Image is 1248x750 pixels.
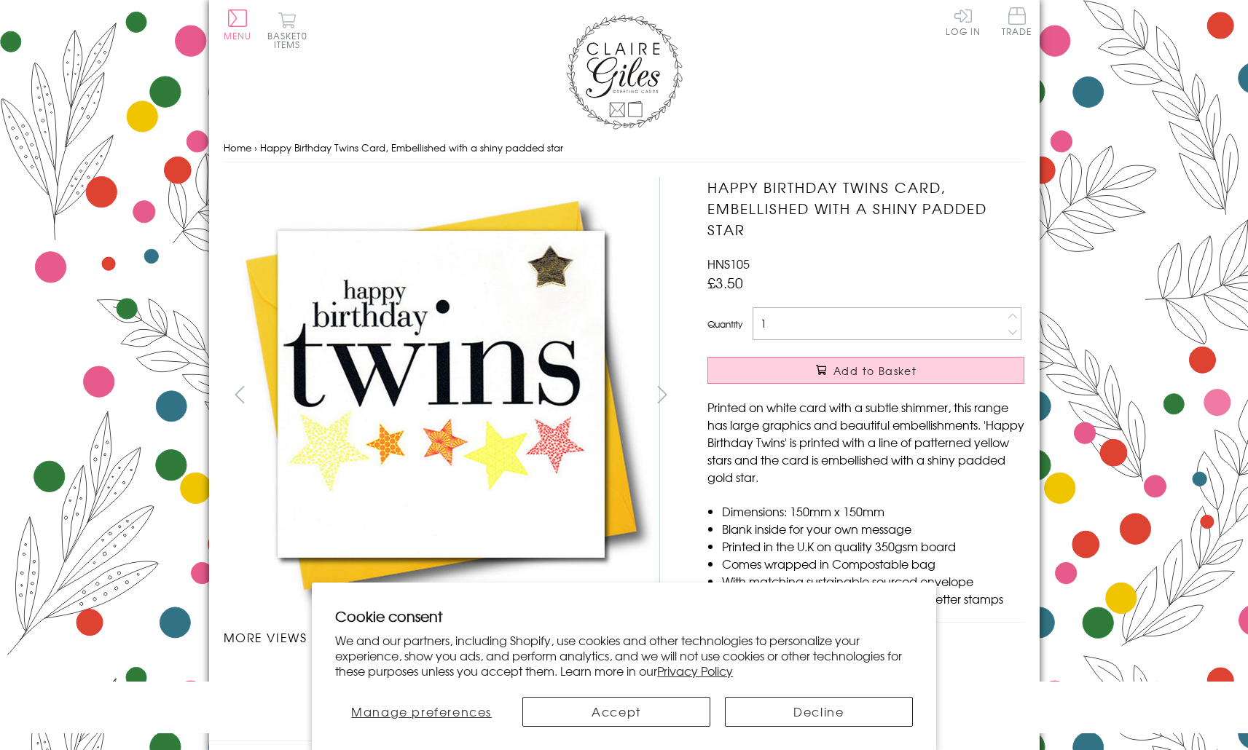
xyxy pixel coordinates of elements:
[1002,7,1032,36] span: Trade
[224,133,1025,163] nav: breadcrumbs
[224,29,252,42] span: Menu
[722,502,1024,520] li: Dimensions: 150mm x 150mm
[722,572,1024,590] li: With matching sustainable sourced envelope
[224,141,251,154] a: Home
[707,357,1024,384] button: Add to Basket
[335,633,913,678] p: We and our partners, including Shopify, use cookies and other technologies to personalize your ex...
[254,141,257,154] span: ›
[224,660,337,692] li: Carousel Page 1 (Current Slide)
[645,378,678,411] button: next
[722,555,1024,572] li: Comes wrapped in Compostable bag
[224,378,256,411] button: prev
[224,660,679,692] ul: Carousel Pagination
[725,697,913,727] button: Decline
[707,317,742,331] label: Quantity
[722,520,1024,537] li: Blank inside for your own message
[1002,7,1032,39] a: Trade
[722,537,1024,555] li: Printed in the U.K on quality 350gsm board
[678,177,1115,614] img: Happy Birthday Twins Card, Embellished with a shiny padded star
[274,29,307,51] span: 0 items
[707,255,750,272] span: HNS105
[833,363,917,378] span: Add to Basket
[335,606,913,626] h2: Cookie consent
[351,703,492,720] span: Manage preferences
[657,662,733,679] a: Privacy Policy
[223,177,660,613] img: Happy Birthday Twins Card, Embellished with a shiny padded star
[260,141,563,154] span: Happy Birthday Twins Card, Embellished with a shiny padded star
[224,9,252,40] button: Menu
[267,12,307,49] button: Basket0 items
[522,697,710,727] button: Accept
[946,7,981,36] a: Log In
[224,628,679,646] h3: More views
[566,15,683,130] img: Claire Giles Greetings Cards
[707,177,1024,240] h1: Happy Birthday Twins Card, Embellished with a shiny padded star
[707,398,1024,486] p: Printed on white card with a subtle shimmer, this range has large graphics and beautiful embellis...
[335,697,508,727] button: Manage preferences
[707,272,743,293] span: £3.50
